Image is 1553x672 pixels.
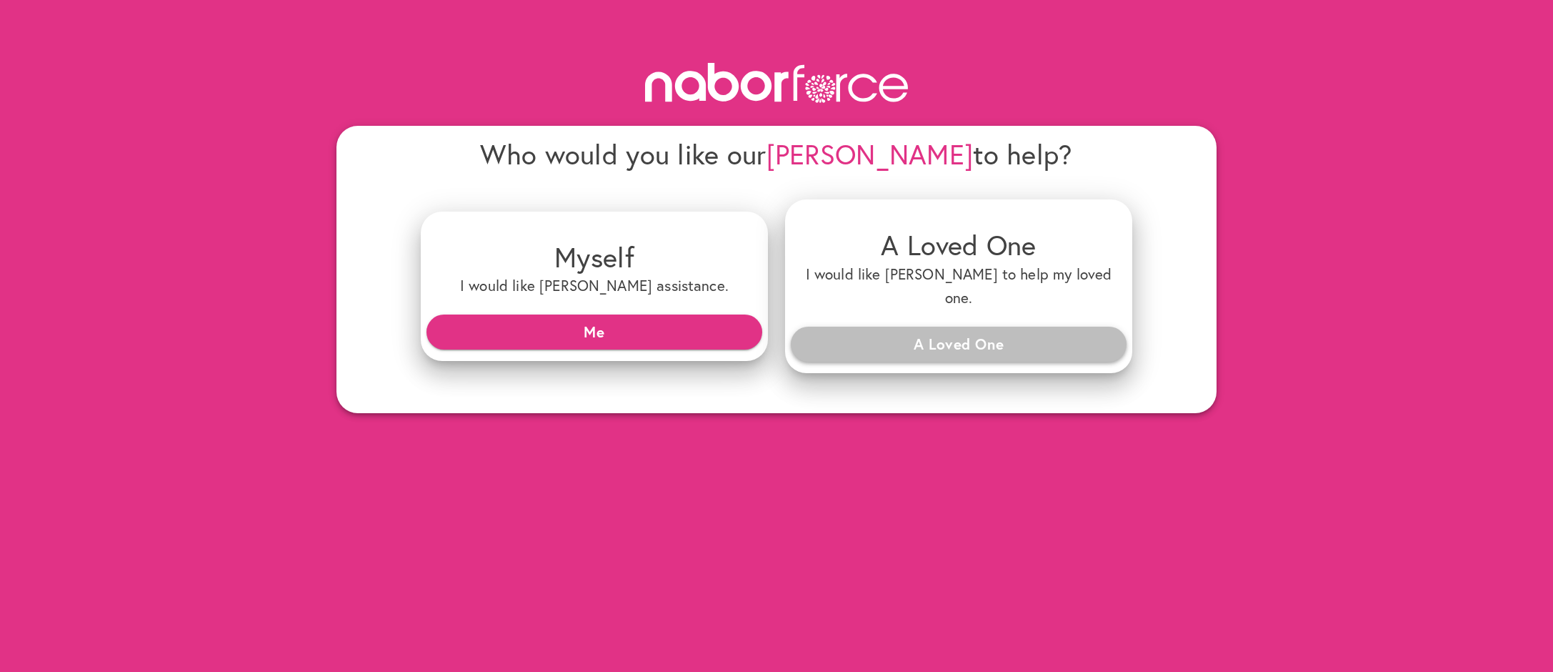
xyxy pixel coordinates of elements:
[432,240,756,274] h4: Myself
[421,137,1132,171] h4: Who would you like our to help?
[797,228,1121,262] h4: A Loved One
[766,136,974,172] span: [PERSON_NAME]
[802,331,1115,357] span: A Loved One
[426,315,762,349] button: Me
[791,327,1127,361] button: A Loved One
[432,274,756,297] h6: I would like [PERSON_NAME] assistance.
[438,319,751,345] span: Me
[797,262,1121,310] h6: I would like [PERSON_NAME] to help my loved one.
